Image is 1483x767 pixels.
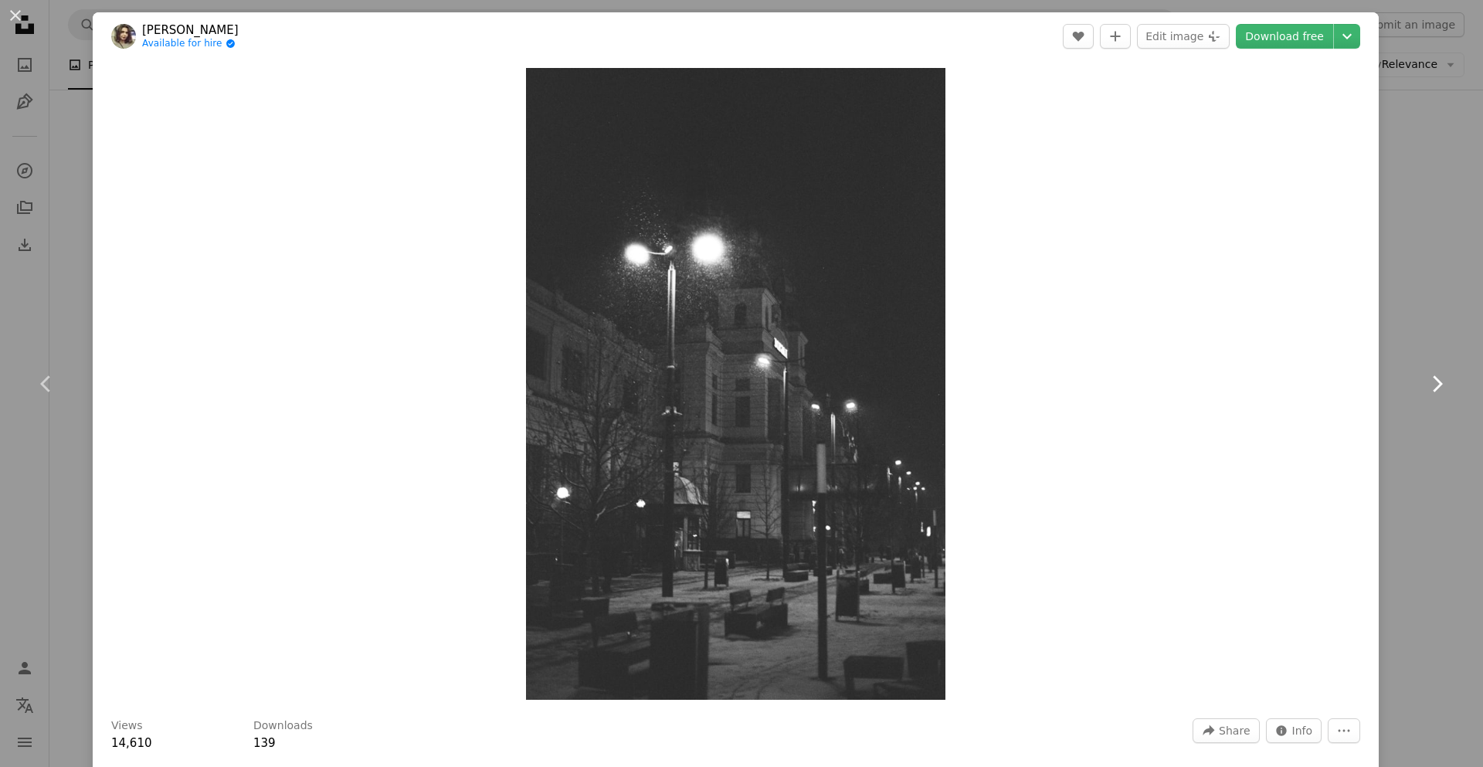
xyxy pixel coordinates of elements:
[253,736,276,750] span: 139
[1236,24,1333,49] a: Download free
[1137,24,1230,49] button: Edit image
[1100,24,1131,49] button: Add to Collection
[142,22,239,38] a: [PERSON_NAME]
[1219,719,1250,742] span: Share
[1266,718,1322,743] button: Stats about this image
[111,24,136,49] img: Go to Valeria Kodra's profile
[111,718,143,734] h3: Views
[111,736,152,750] span: 14,610
[1063,24,1094,49] button: Like
[1292,719,1313,742] span: Info
[1390,310,1483,458] a: Next
[142,38,239,50] a: Available for hire
[1334,24,1360,49] button: Choose download size
[253,718,313,734] h3: Downloads
[1193,718,1259,743] button: Share this image
[526,68,945,700] button: Zoom in on this image
[526,68,945,700] img: Nighttime scene with city buildings and streetlights.
[1328,718,1360,743] button: More Actions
